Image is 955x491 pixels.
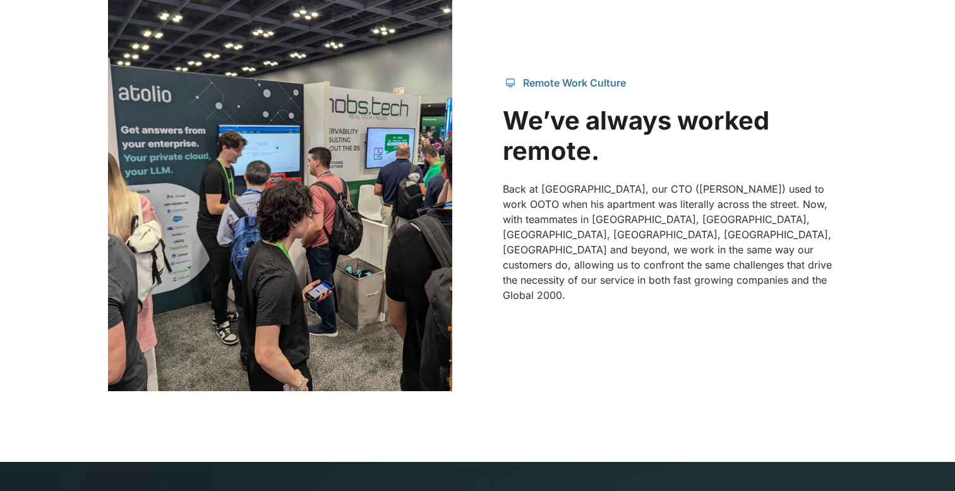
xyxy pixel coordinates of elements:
p: Back at [GEOGRAPHIC_DATA], our CTO ([PERSON_NAME]) used to work OOTO when his apartment was liter... [503,181,847,303]
h2: We’ve always worked remote. [503,106,847,166]
div: Remote Work Culture [523,75,626,90]
iframe: Chat Widget [892,430,955,491]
